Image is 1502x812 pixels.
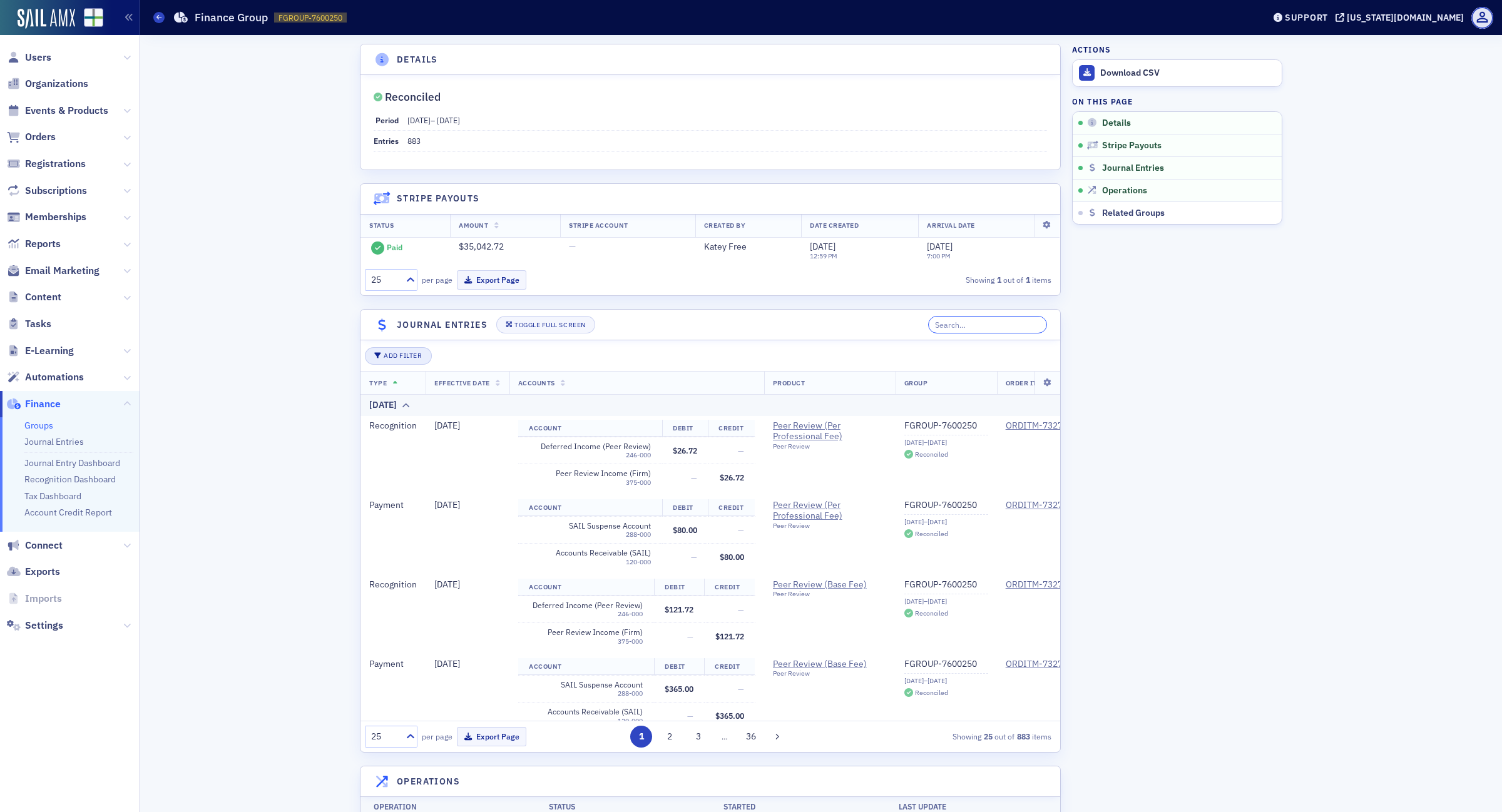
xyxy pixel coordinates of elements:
[673,445,697,455] span: $26.72
[434,420,460,431] span: [DATE]
[374,136,399,146] span: Entries
[691,552,697,562] span: —
[687,726,709,748] button: 3
[904,500,988,511] a: FGROUP-7600250
[7,210,86,224] a: Memberships
[195,10,268,25] h1: Finance Group
[810,241,835,252] span: [DATE]
[7,77,88,91] a: Organizations
[385,94,441,101] div: Reconciled
[810,221,859,230] span: Date Created
[537,521,651,530] span: SAIL Suspense Account
[832,274,1052,285] div: Showing out of items
[537,548,651,557] span: Accounts Receivable (SAIL)
[738,604,744,614] span: —
[1102,208,1165,219] span: Related Groups
[915,530,948,537] div: Reconciled
[24,457,120,469] a: Journal Entry Dashboard
[7,237,61,251] a: Reports
[7,104,108,118] a: Events & Products
[434,658,460,669] span: [DATE]
[25,237,61,251] span: Reports
[518,499,662,517] th: Account
[407,131,1047,151] dd: 883
[25,317,51,331] span: Tasks
[904,420,988,432] a: FGROUP-7600250
[529,689,643,698] div: 288-000
[7,344,74,358] a: E-Learning
[25,539,63,552] span: Connect
[18,9,75,29] a: SailAMX
[434,499,460,510] span: [DATE]
[708,499,755,517] th: Credit
[904,579,988,591] a: FGROUP-7600250
[397,318,488,332] h4: Journal Entries
[1006,579,1078,591] a: ORDITM-7327378
[25,104,108,118] span: Events & Products
[7,157,86,171] a: Registrations
[25,51,51,64] span: Users
[369,398,397,412] div: [DATE]
[25,210,86,224] span: Memberships
[369,579,417,590] span: Recognition
[537,442,651,451] span: Deferred Income (Peer Review)
[1006,420,1078,432] div: ORDITM-7327379
[832,731,1052,742] div: Showing out of items
[7,264,100,278] a: Email Marketing
[904,518,988,526] div: [DATE]–[DATE]
[1102,185,1147,196] span: Operations
[25,592,62,606] span: Imports
[665,684,693,694] span: $365.00
[24,490,81,502] a: Tax Dashboard
[662,499,708,517] th: Debit
[659,726,681,748] button: 2
[665,604,693,614] span: $121.72
[371,273,399,287] div: 25
[773,500,887,522] a: Peer Review (Per Professional Fee)
[25,157,86,171] span: Registrations
[25,290,61,304] span: Content
[24,420,53,431] a: Groups
[518,658,654,676] th: Account
[738,445,744,455] span: —
[773,522,887,530] div: Peer Review
[365,347,431,365] button: Add Filter
[662,420,708,437] th: Debit
[7,565,60,579] a: Exports
[7,619,63,632] a: Settings
[569,241,576,252] span: —
[371,730,399,743] div: 25
[25,397,61,411] span: Finance
[720,472,744,482] span: $26.72
[529,680,643,689] span: SAIL Suspense Account
[25,184,87,198] span: Subscriptions
[1006,500,1078,511] a: ORDITM-7327379
[915,451,948,458] div: Reconciled
[773,659,887,670] span: Peer Review (Base Fee)
[773,378,805,387] span: Product
[1102,140,1162,151] span: Stripe Payouts
[369,499,404,510] span: Payment
[537,558,651,566] div: 120-000
[7,370,84,384] a: Automations
[915,610,948,617] div: Reconciled
[704,579,755,596] th: Credit
[715,711,744,721] span: $365.00
[369,378,387,387] span: Type
[25,565,60,579] span: Exports
[434,579,460,590] span: [DATE]
[716,731,733,742] span: …
[1006,378,1047,387] span: Order Item
[457,270,526,290] button: Export Page
[1014,731,1032,742] strong: 883
[459,241,504,252] span: $35,042.72
[1471,7,1493,29] span: Profile
[7,592,62,606] a: Imports
[630,726,652,748] button: 1
[704,658,755,676] th: Credit
[7,397,61,411] a: Finance
[773,590,887,598] div: Peer Review
[904,597,988,606] div: [DATE]–[DATE]
[1023,274,1032,285] strong: 1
